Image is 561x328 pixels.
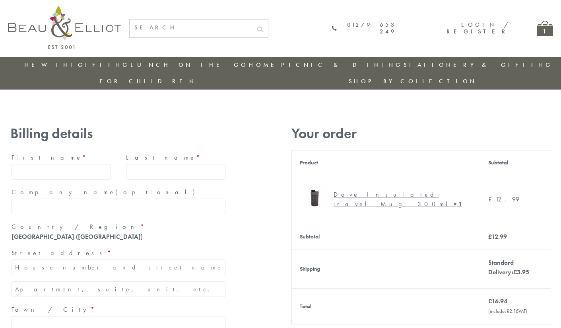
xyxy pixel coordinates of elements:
[10,125,227,142] h3: Billing details
[488,232,492,241] span: £
[332,21,396,35] a: 01279 653 249
[488,297,492,305] span: £
[130,20,252,36] input: SEARCH
[291,250,480,288] th: Shipping
[488,258,529,276] label: Standard Delivery:
[126,151,225,164] label: Last name
[334,190,467,209] div: Dove Insulated Travel Mug 300ml
[488,195,495,203] span: £
[488,297,507,305] bdi: 16.94
[291,150,480,175] th: Product
[507,308,518,314] span: 2.16
[281,61,403,69] a: Picnic & Dining
[300,183,330,213] img: Dove Grande Travel Mug 450ml
[537,21,553,36] a: 1
[249,61,281,69] a: Home
[12,151,111,164] label: First name
[78,61,130,69] a: Gifting
[12,260,225,275] input: House number and street name
[24,61,78,69] a: New in!
[12,232,143,241] strong: [GEOGRAPHIC_DATA] ([GEOGRAPHIC_DATA])
[291,224,480,250] th: Subtotal
[507,308,509,314] span: £
[12,281,225,297] input: Apartment, suite, unit, etc. (optional)
[513,268,517,276] span: £
[488,232,507,241] bdi: 12.99
[454,200,462,208] strong: × 1
[291,288,480,324] th: Total
[12,303,225,316] label: Town / City
[446,21,509,35] a: Login / Register
[404,61,553,69] a: Stationery & Gifting
[8,6,121,49] img: logo
[12,247,225,260] label: Street address
[488,308,527,314] small: (includes VAT)
[12,186,225,199] label: Company name
[100,77,196,85] a: For Children
[349,77,477,85] a: Shop by collection
[12,221,225,233] label: Country / Region
[513,268,529,276] bdi: 3.95
[115,188,200,196] span: (optional)
[300,183,473,216] a: Dove Grande Travel Mug 450ml Dove Insulated Travel Mug 300ml× 1
[291,125,551,142] h3: Your order
[480,150,551,175] th: Subtotal
[130,61,248,69] a: Lunch On The Go
[488,195,519,203] bdi: 12.99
